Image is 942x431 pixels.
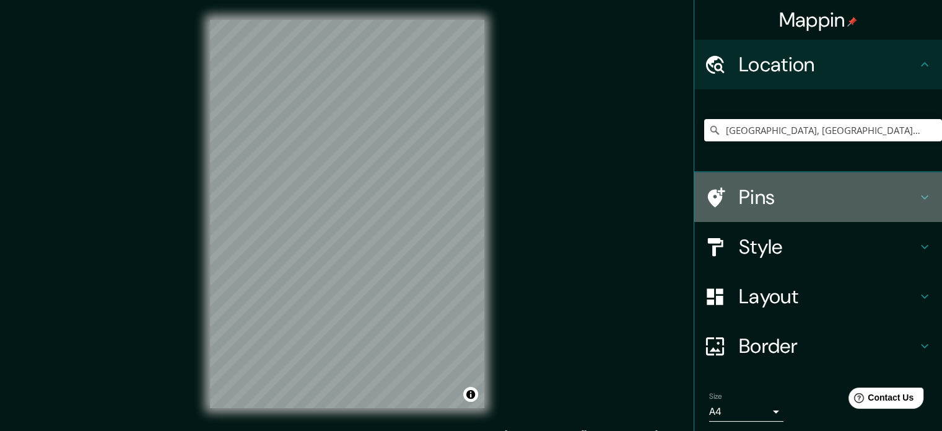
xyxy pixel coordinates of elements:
[694,172,942,222] div: Pins
[739,52,917,77] h4: Location
[739,234,917,259] h4: Style
[704,119,942,141] input: Pick your city or area
[694,222,942,272] div: Style
[847,17,857,27] img: pin-icon.png
[832,383,928,417] iframe: Help widget launcher
[694,321,942,371] div: Border
[739,334,917,358] h4: Border
[739,284,917,309] h4: Layout
[463,387,478,402] button: Toggle attribution
[694,40,942,89] div: Location
[210,20,484,408] canvas: Map
[709,402,783,422] div: A4
[709,391,722,402] label: Size
[779,7,858,32] h4: Mappin
[739,185,917,210] h4: Pins
[694,272,942,321] div: Layout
